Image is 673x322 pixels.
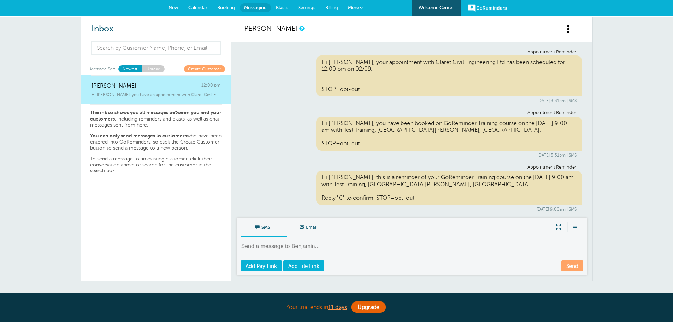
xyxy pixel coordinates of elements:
p: , including reminders and blasts, as well as chat messages sent from here. [90,110,222,128]
div: Hi [PERSON_NAME], you have been booked on GoReminder Training course on the [DATE] 9:00 am with T... [316,117,582,151]
strong: free month [294,292,330,299]
div: [DATE] 9:00am | SMS [247,207,577,212]
a: Refer someone to us! [333,292,401,299]
span: [PERSON_NAME] [91,83,136,89]
span: SMS [246,218,281,235]
div: Appointment Reminder [247,165,577,170]
p: Want a ? [81,292,593,300]
div: Appointment Reminder [247,110,577,116]
strong: You can only send messages to customers [90,133,187,139]
span: Add File Link [288,263,319,269]
span: Add Pay Link [246,263,277,269]
div: Hi [PERSON_NAME], this is a reminder of your GoReminder Training course on the [DATE] 9:00 am wit... [316,171,582,205]
h2: Inbox [91,24,220,34]
span: Settings [298,5,315,10]
a: [PERSON_NAME] [242,24,297,33]
div: [DATE] 3:31pm | SMS [247,98,577,103]
div: Hi [PERSON_NAME], your appointment with Claret Civil Engineering Ltd has been scheduled for 12:00... [316,55,582,96]
a: Messaging [240,3,271,12]
p: To send a message to an existing customer, click their conversation above or search for the custo... [90,156,222,174]
a: Unread [142,65,165,72]
span: 12:00 pm [201,83,220,89]
strong: The inbox shows you all messages between you and your customers [90,110,222,122]
a: Send [561,260,583,271]
span: Booking [217,5,235,10]
span: Hi [PERSON_NAME], you have an appointment with Claret Civil Engineering Ltd at 1 [91,92,220,97]
span: Message Sort: [90,65,117,72]
input: Search by Customer Name, Phone, or Email [91,41,221,55]
span: Billing [325,5,338,10]
span: New [169,5,178,10]
a: Newest [118,65,142,72]
span: Blasts [276,5,288,10]
span: More [348,5,359,10]
a: Add Pay Link [241,260,282,271]
a: 11 days [328,304,347,310]
a: Create Customer [184,65,225,72]
p: who have been entered into GoReminders, so click the Create Customer button to send a message to ... [90,133,222,151]
a: Add File Link [283,260,324,271]
span: Calendar [188,5,207,10]
a: This is a history of all communications between GoReminders and your customer. [299,26,303,31]
div: Appointment Reminder [247,49,577,55]
div: Your trial ends in . [160,300,513,315]
a: [PERSON_NAME] 12:00 pm Hi [PERSON_NAME], you have an appointment with Claret Civil Engineering Lt... [81,75,231,105]
span: Email [292,218,327,235]
a: Upgrade [351,301,386,313]
span: Messaging [244,5,267,10]
div: [DATE] 3:51pm | SMS [247,153,577,158]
